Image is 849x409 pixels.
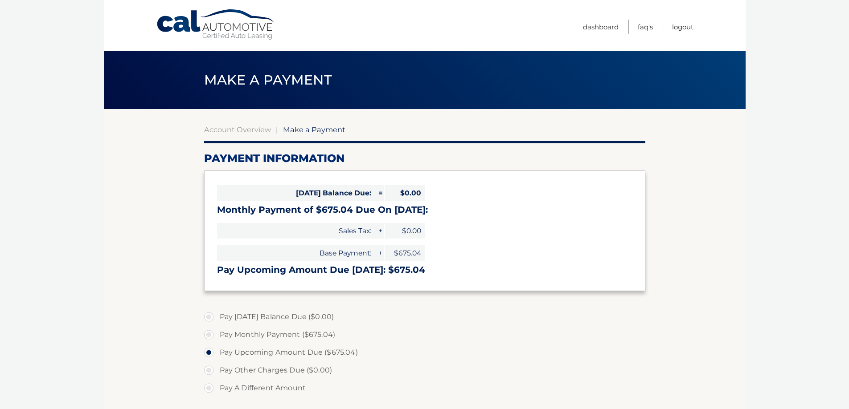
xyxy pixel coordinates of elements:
[385,223,425,239] span: $0.00
[204,344,645,361] label: Pay Upcoming Amount Due ($675.04)
[276,125,278,134] span: |
[204,72,332,88] span: Make a Payment
[375,185,384,201] span: =
[385,185,425,201] span: $0.00
[204,326,645,344] label: Pay Monthly Payment ($675.04)
[204,361,645,379] label: Pay Other Charges Due ($0.00)
[375,223,384,239] span: +
[217,245,375,261] span: Base Payment:
[204,125,271,134] a: Account Overview
[204,308,645,326] label: Pay [DATE] Balance Due ($0.00)
[217,204,632,215] h3: Monthly Payment of $675.04 Due On [DATE]:
[217,264,632,275] h3: Pay Upcoming Amount Due [DATE]: $675.04
[672,20,693,34] a: Logout
[204,152,645,165] h2: Payment Information
[385,245,425,261] span: $675.04
[217,223,375,239] span: Sales Tax:
[375,245,384,261] span: +
[217,185,375,201] span: [DATE] Balance Due:
[156,9,276,40] a: Cal Automotive
[204,379,645,397] label: Pay A Different Amount
[583,20,619,34] a: Dashboard
[638,20,653,34] a: FAQ's
[283,125,345,134] span: Make a Payment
